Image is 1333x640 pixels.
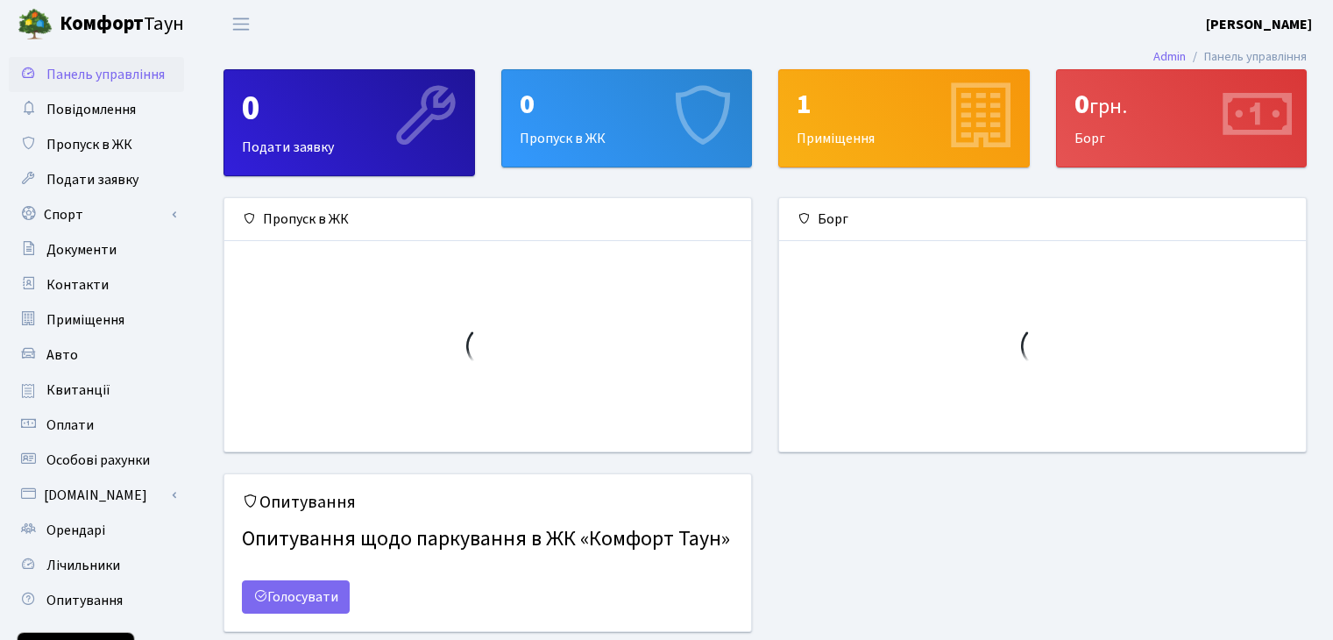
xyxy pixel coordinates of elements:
h4: Опитування щодо паркування в ЖК «Комфорт Таун» [242,520,734,559]
a: [DOMAIN_NAME] [9,478,184,513]
b: [PERSON_NAME] [1206,15,1312,34]
span: грн. [1089,91,1127,122]
a: Голосувати [242,580,350,614]
span: Контакти [46,275,109,295]
span: Подати заявку [46,170,138,189]
a: Контакти [9,267,184,302]
a: [PERSON_NAME] [1206,14,1312,35]
a: Спорт [9,197,184,232]
a: 0Пропуск в ЖК [501,69,753,167]
a: Приміщення [9,302,184,338]
a: Повідомлення [9,92,184,127]
button: Переключити навігацію [219,10,263,39]
div: 0 [520,88,734,121]
img: logo.png [18,7,53,42]
div: 0 [242,88,457,130]
span: Документи [46,240,117,260]
a: Подати заявку [9,162,184,197]
b: Комфорт [60,10,144,38]
a: Орендарі [9,513,184,548]
nav: breadcrumb [1127,39,1333,75]
span: Орендарі [46,521,105,540]
span: Оплати [46,416,94,435]
div: Пропуск в ЖК [502,70,752,167]
a: Пропуск в ЖК [9,127,184,162]
span: Приміщення [46,310,124,330]
a: Особові рахунки [9,443,184,478]
a: Admin [1153,47,1186,66]
span: Таун [60,10,184,39]
a: Лічильники [9,548,184,583]
div: 1 [797,88,1011,121]
div: Подати заявку [224,70,474,175]
span: Квитанції [46,380,110,400]
span: Пропуск в ЖК [46,135,132,154]
a: 1Приміщення [778,69,1030,167]
a: Панель управління [9,57,184,92]
a: Оплати [9,408,184,443]
a: Квитанції [9,373,184,408]
div: 0 [1074,88,1289,121]
a: Опитування [9,583,184,618]
a: Авто [9,338,184,373]
span: Повідомлення [46,100,136,119]
h5: Опитування [242,492,734,513]
span: Панель управління [46,65,165,84]
a: Документи [9,232,184,267]
li: Панель управління [1186,47,1307,67]
span: Опитування [46,591,123,610]
span: Особові рахунки [46,451,150,470]
a: 0Подати заявку [223,69,475,176]
div: Пропуск в ЖК [224,198,751,241]
div: Борг [1057,70,1307,167]
span: Авто [46,345,78,365]
div: Приміщення [779,70,1029,167]
span: Лічильники [46,556,120,575]
div: Борг [779,198,1306,241]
